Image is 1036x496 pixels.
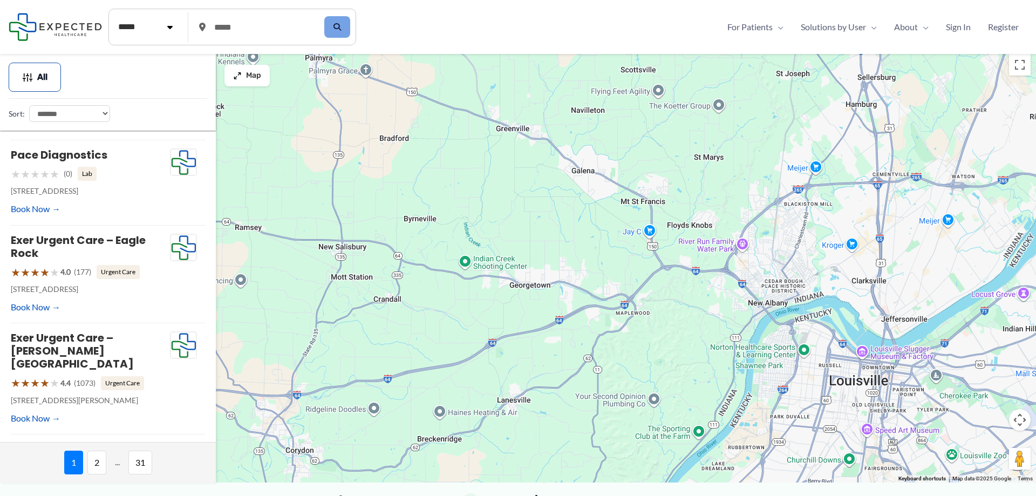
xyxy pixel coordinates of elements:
span: ★ [11,262,21,282]
span: ★ [21,262,30,282]
span: Sign In [946,19,971,35]
span: (0) [64,167,72,181]
span: Menu Toggle [866,19,877,35]
a: AboutMenu Toggle [885,19,937,35]
span: ★ [11,164,21,184]
span: (1073) [74,376,96,390]
span: Urgent Care [101,376,144,390]
span: ★ [40,164,50,184]
span: ★ [30,373,40,393]
a: Exer Urgent Care – Eagle Rock [11,233,146,261]
span: Map [246,71,261,80]
a: Book Now [11,410,60,426]
span: ★ [30,164,40,184]
p: [STREET_ADDRESS] [11,282,170,296]
span: ★ [21,373,30,393]
span: 31 [128,451,152,474]
span: About [894,19,918,35]
a: Book Now [11,201,60,217]
span: Solutions by User [801,19,866,35]
a: Pace Diagnostics [11,147,107,162]
img: Filter [22,72,33,83]
button: Map camera controls [1009,409,1031,431]
span: Menu Toggle [918,19,929,35]
span: ★ [50,164,59,184]
a: Book Now [11,299,60,315]
span: 2 [87,451,106,474]
label: Sort: [9,107,25,121]
span: ★ [21,164,30,184]
img: Expected Healthcare Logo [171,332,196,359]
button: Map [224,65,270,86]
a: Exer Urgent Care – [GEOGRAPHIC_DATA] [11,441,134,470]
img: Expected Healthcare Logo [171,149,196,176]
p: [STREET_ADDRESS] [11,184,170,198]
button: All [9,63,61,92]
span: All [37,73,47,81]
button: Keyboard shortcuts [898,475,946,483]
a: Register [979,19,1027,35]
span: 4.4 [60,376,71,390]
img: Expected Healthcare Logo - side, dark font, small [9,13,102,40]
span: Map data ©2025 Google [952,475,1011,481]
span: ★ [50,373,59,393]
img: Maximize [233,71,242,80]
span: (177) [74,265,91,279]
a: Terms (opens in new tab) [1018,475,1033,481]
p: [STREET_ADDRESS][PERSON_NAME] [11,393,170,407]
span: Menu Toggle [773,19,783,35]
span: ★ [11,373,21,393]
span: For Patients [727,19,773,35]
span: ★ [30,262,40,282]
span: 4.0 [60,265,71,279]
span: ★ [40,373,50,393]
a: Solutions by UserMenu Toggle [792,19,885,35]
a: Sign In [937,19,979,35]
span: ★ [50,262,59,282]
span: ★ [40,262,50,282]
span: Lab [78,167,97,181]
span: Urgent Care [97,265,140,279]
img: Expected Healthcare Logo [171,234,196,261]
span: 1 [64,451,83,474]
button: Toggle fullscreen view [1009,54,1031,76]
span: ... [111,451,124,474]
button: Drag Pegman onto the map to open Street View [1009,448,1031,470]
a: For PatientsMenu Toggle [719,19,792,35]
span: Register [988,19,1019,35]
a: Exer Urgent Care – [PERSON_NAME][GEOGRAPHIC_DATA] [11,330,134,371]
